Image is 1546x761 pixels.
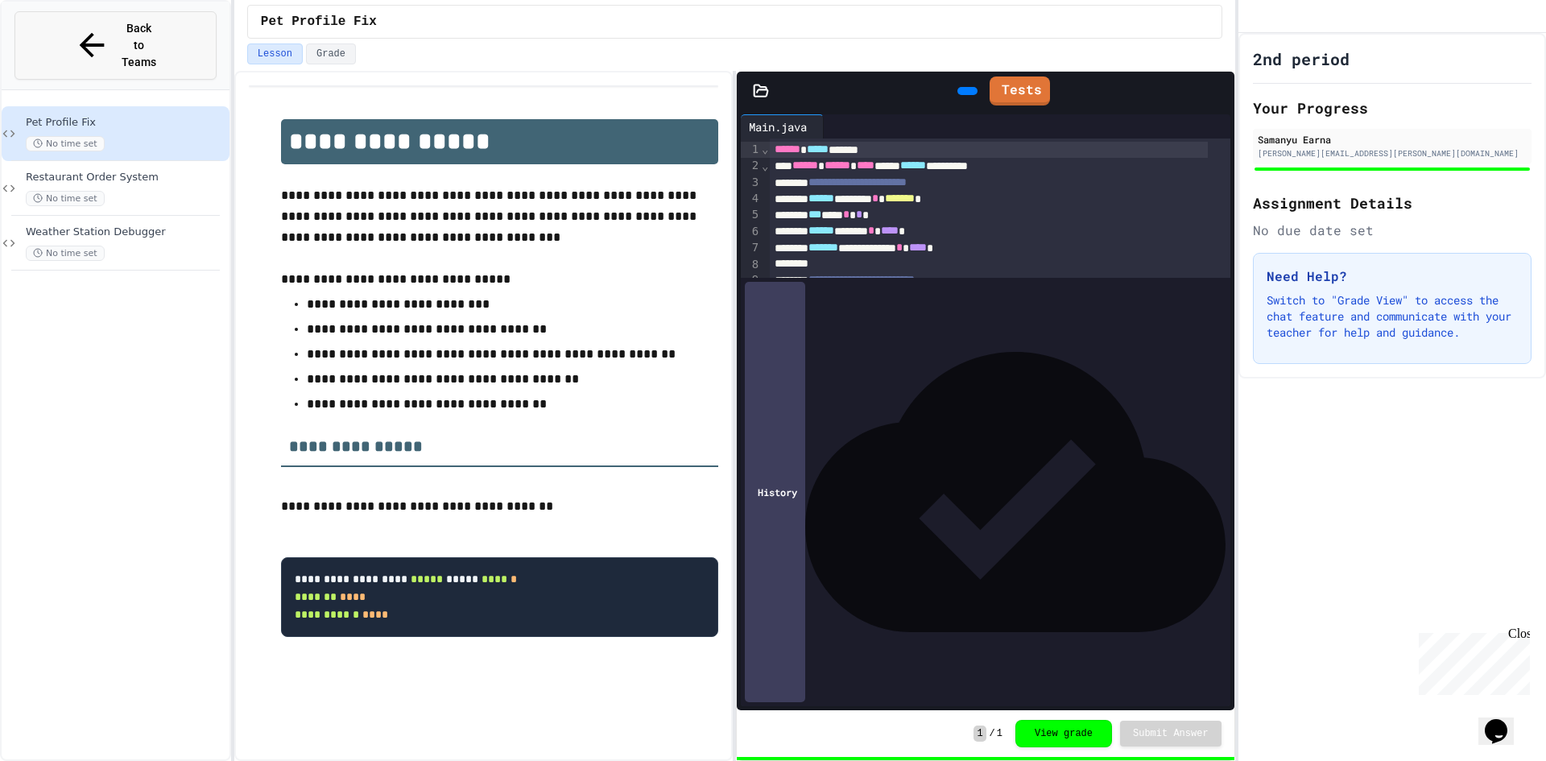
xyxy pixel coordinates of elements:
[741,191,761,207] div: 4
[741,224,761,240] div: 6
[1267,267,1518,286] h3: Need Help?
[973,726,986,742] span: 1
[1015,720,1112,747] button: View grade
[761,143,769,155] span: Fold line
[26,246,105,261] span: No time set
[14,11,217,80] button: Back to Teams
[26,136,105,151] span: No time set
[741,257,761,273] div: 8
[1133,727,1209,740] span: Submit Answer
[741,272,761,288] div: 9
[741,118,815,135] div: Main.java
[1253,221,1532,240] div: No due date set
[6,6,111,102] div: Chat with us now!Close
[120,20,158,71] span: Back to Teams
[1120,721,1222,747] button: Submit Answer
[741,142,761,158] div: 1
[26,225,226,239] span: Weather Station Debugger
[990,77,1050,105] a: Tests
[745,282,805,702] div: History
[26,191,105,206] span: No time set
[1258,147,1527,159] div: [PERSON_NAME][EMAIL_ADDRESS][PERSON_NAME][DOMAIN_NAME]
[26,171,226,184] span: Restaurant Order System
[741,240,761,256] div: 7
[997,727,1002,740] span: 1
[26,116,226,130] span: Pet Profile Fix
[261,12,377,31] span: Pet Profile Fix
[741,207,761,223] div: 5
[1253,97,1532,119] h2: Your Progress
[1412,627,1530,695] iframe: chat widget
[741,158,761,174] div: 2
[1253,192,1532,214] h2: Assignment Details
[1258,132,1527,147] div: Samanyu Earna
[306,43,356,64] button: Grade
[990,727,995,740] span: /
[247,43,303,64] button: Lesson
[741,114,824,139] div: Main.java
[1253,48,1350,70] h1: 2nd period
[761,159,769,172] span: Fold line
[1267,292,1518,341] p: Switch to "Grade View" to access the chat feature and communicate with your teacher for help and ...
[741,175,761,191] div: 3
[1478,697,1530,745] iframe: chat widget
